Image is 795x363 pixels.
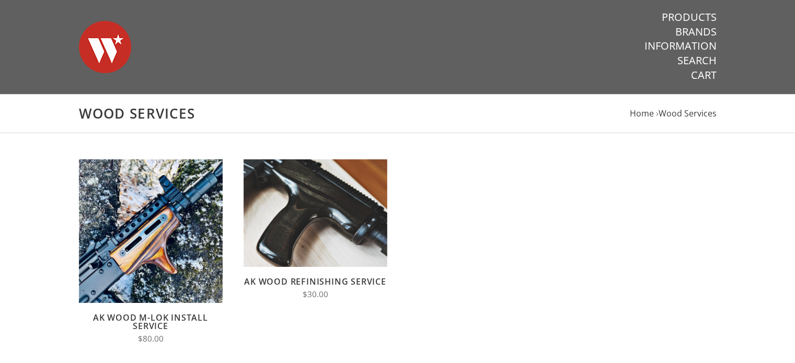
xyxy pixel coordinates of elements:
li: › [656,107,717,121]
img: AK Wood Refinishing Service [244,159,387,267]
a: Information [644,39,717,53]
a: Search [677,54,717,67]
h1: Wood Services [79,105,717,122]
a: AK Wood Refinishing Service [244,276,386,287]
span: $80.00 [138,333,164,344]
a: AK Wood M-LOK Install Service [93,312,208,332]
a: Wood Services [659,108,717,119]
a: Products [662,10,717,24]
img: Warsaw Wood Co. [79,10,131,84]
img: AK Wood M-LOK Install Service [79,159,223,303]
span: $30.00 [303,289,328,300]
a: Brands [675,25,717,39]
a: Home [630,108,654,119]
a: Cart [691,68,717,82]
